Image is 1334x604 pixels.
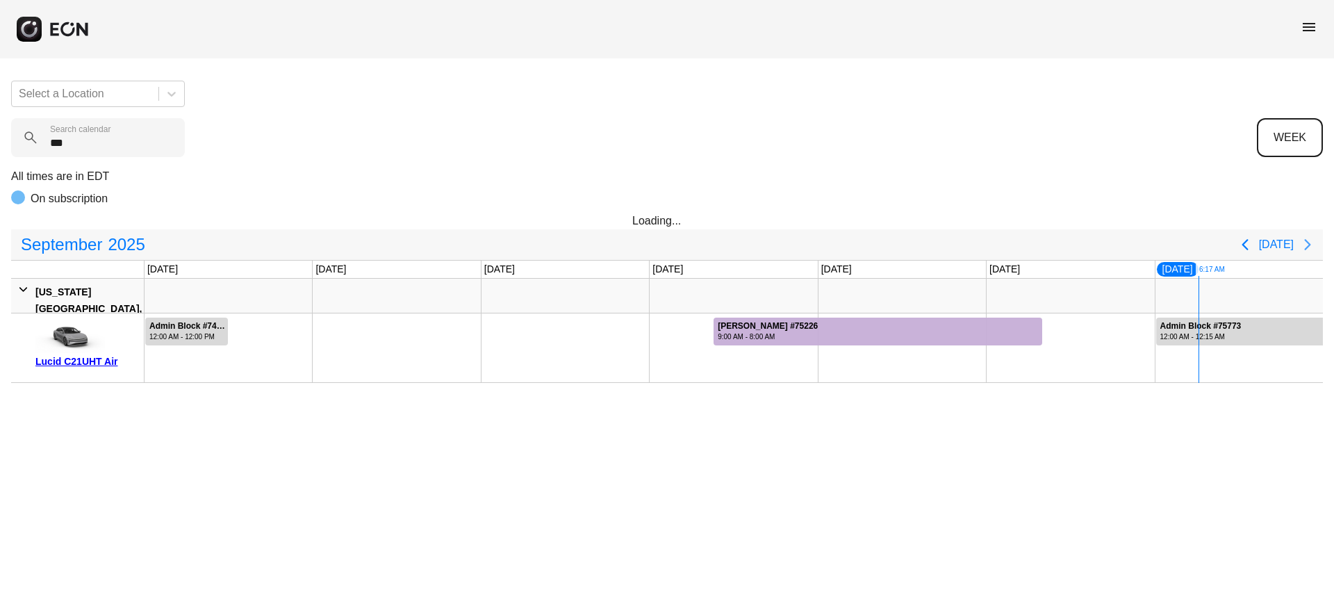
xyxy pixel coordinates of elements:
[149,332,227,342] div: 12:00 AM - 12:00 PM
[1160,332,1242,342] div: 12:00 AM - 12:15 AM
[987,261,1023,278] div: [DATE]
[718,332,818,342] div: 9:00 AM - 8:00 AM
[718,321,818,332] div: [PERSON_NAME] #75226
[35,318,105,353] img: car
[1301,19,1317,35] span: menu
[1257,118,1323,157] button: WEEK
[1155,261,1200,278] div: [DATE]
[105,231,147,259] span: 2025
[1259,232,1294,257] button: [DATE]
[31,190,108,207] p: On subscription
[50,124,110,135] label: Search calendar
[713,313,1043,345] div: Rented for 2 days by Aaron Porter Current status is cleaning
[650,261,686,278] div: [DATE]
[149,321,227,332] div: Admin Block #74964
[35,353,139,370] div: Lucid C21UHT Air
[35,284,142,334] div: [US_STATE][GEOGRAPHIC_DATA], [GEOGRAPHIC_DATA]
[145,261,181,278] div: [DATE]
[313,261,349,278] div: [DATE]
[18,231,105,259] span: September
[11,168,1323,185] p: All times are in EDT
[481,261,518,278] div: [DATE]
[1231,231,1259,259] button: Previous page
[1294,231,1321,259] button: Next page
[1160,321,1242,332] div: Admin Block #75773
[818,261,855,278] div: [DATE]
[632,213,702,229] div: Loading...
[13,231,154,259] button: September2025
[1155,313,1324,345] div: Rented for 4 days by Admin Block Current status is rental
[145,313,229,345] div: Rented for 1 days by Admin Block Current status is rental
